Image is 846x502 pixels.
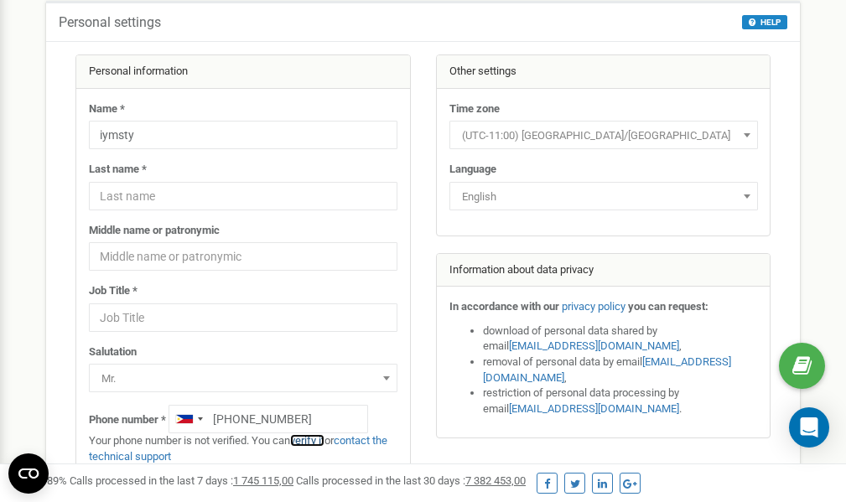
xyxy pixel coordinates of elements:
[509,339,679,352] a: [EMAIL_ADDRESS][DOMAIN_NAME]
[437,254,771,287] div: Information about data privacy
[89,101,125,117] label: Name *
[483,323,758,355] li: download of personal data shared by email ,
[628,300,708,313] strong: you can request:
[89,303,397,332] input: Job Title
[89,344,137,360] label: Salutation
[89,433,397,464] p: Your phone number is not verified. You can or
[742,15,787,29] button: HELP
[509,402,679,415] a: [EMAIL_ADDRESS][DOMAIN_NAME]
[89,162,147,178] label: Last name *
[483,386,758,417] li: restriction of personal data processing by email .
[89,121,397,149] input: Name
[483,355,731,384] a: [EMAIL_ADDRESS][DOMAIN_NAME]
[449,121,758,149] span: (UTC-11:00) Pacific/Midway
[89,283,138,299] label: Job Title *
[89,242,397,271] input: Middle name or patronymic
[562,300,625,313] a: privacy policy
[76,55,410,89] div: Personal information
[449,162,496,178] label: Language
[89,412,166,428] label: Phone number *
[59,15,161,30] h5: Personal settings
[89,182,397,210] input: Last name
[789,407,829,448] div: Open Intercom Messenger
[449,182,758,210] span: English
[449,300,559,313] strong: In accordance with our
[483,355,758,386] li: removal of personal data by email ,
[95,367,392,391] span: Mr.
[449,101,500,117] label: Time zone
[70,474,293,487] span: Calls processed in the last 7 days :
[169,406,208,432] div: Telephone country code
[8,453,49,494] button: Open CMP widget
[89,364,397,392] span: Mr.
[89,434,387,463] a: contact the technical support
[290,434,324,447] a: verify it
[233,474,293,487] u: 1 745 115,00
[455,124,752,147] span: (UTC-11:00) Pacific/Midway
[455,185,752,209] span: English
[89,223,220,239] label: Middle name or patronymic
[296,474,526,487] span: Calls processed in the last 30 days :
[465,474,526,487] u: 7 382 453,00
[437,55,771,89] div: Other settings
[169,405,368,433] input: +1-800-555-55-55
